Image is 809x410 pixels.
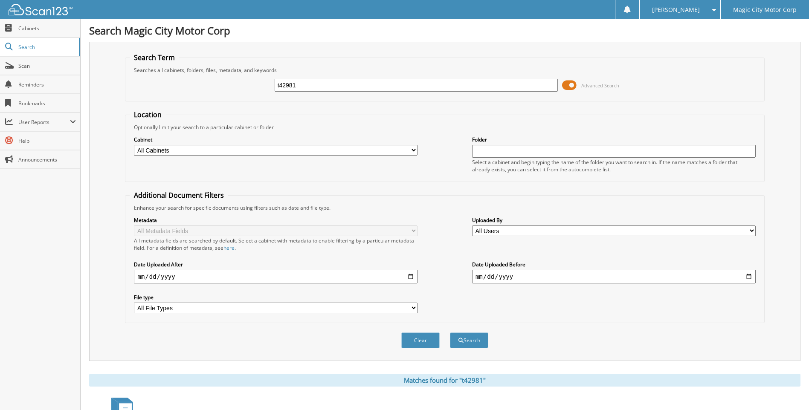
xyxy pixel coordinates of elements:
div: All metadata fields are searched by default. Select a cabinet with metadata to enable filtering b... [134,237,418,251]
span: Scan [18,62,76,69]
div: Enhance your search for specific documents using filters such as date and file type. [130,204,760,211]
label: Metadata [134,217,418,224]
input: end [472,270,756,283]
legend: Additional Document Filters [130,191,228,200]
button: Search [450,332,488,348]
div: Searches all cabinets, folders, files, metadata, and keywords [130,66,760,74]
label: Folder [472,136,756,143]
input: start [134,270,418,283]
label: Date Uploaded After [134,261,418,268]
span: User Reports [18,118,70,126]
a: here [223,244,235,251]
img: scan123-logo-white.svg [9,4,72,15]
span: Help [18,137,76,144]
span: Magic City Motor Corp [733,7,797,12]
div: Optionally limit your search to a particular cabinet or folder [130,124,760,131]
div: Matches found for "t42981" [89,374,800,387]
span: Bookmarks [18,100,76,107]
label: Cabinet [134,136,418,143]
span: Search [18,43,75,51]
span: Reminders [18,81,76,88]
span: Advanced Search [581,82,619,89]
span: Cabinets [18,25,76,32]
legend: Location [130,110,166,119]
legend: Search Term [130,53,179,62]
label: File type [134,294,418,301]
label: Date Uploaded Before [472,261,756,268]
span: Announcements [18,156,76,163]
label: Uploaded By [472,217,756,224]
h1: Search Magic City Motor Corp [89,23,800,38]
div: Select a cabinet and begin typing the name of the folder you want to search in. If the name match... [472,159,756,173]
span: [PERSON_NAME] [652,7,700,12]
button: Clear [401,332,440,348]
